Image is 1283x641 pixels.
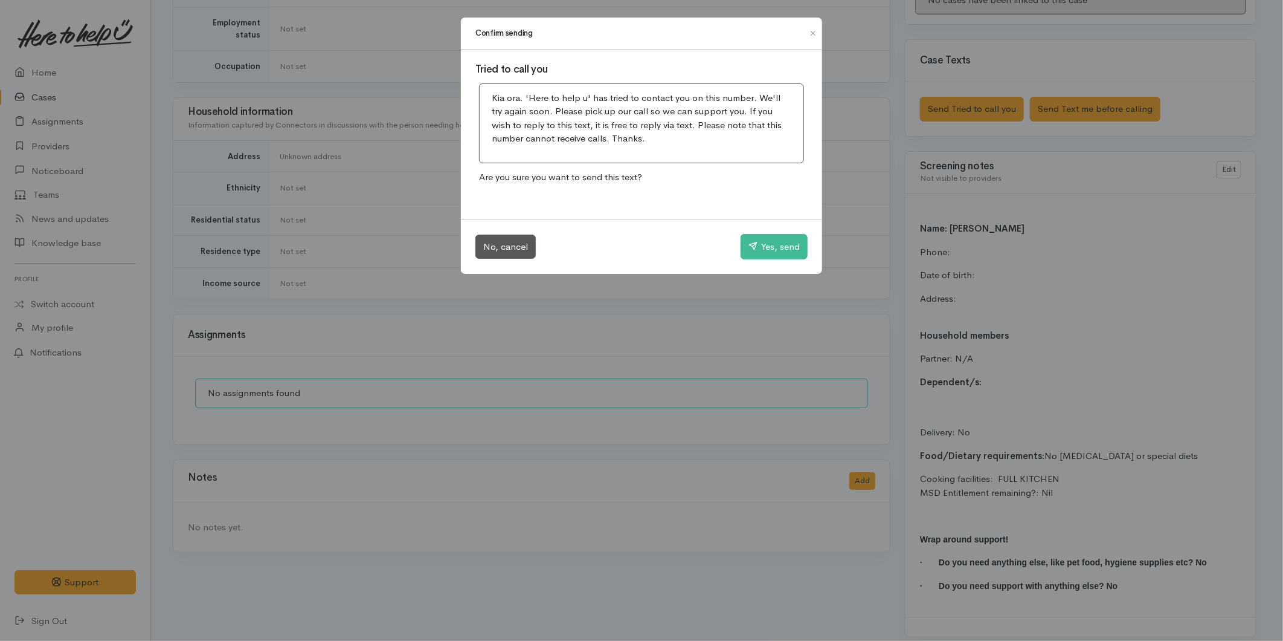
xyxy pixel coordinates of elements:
p: Kia ora. 'Here to help u' has tried to contact you on this number. We'll try again soon. Please p... [492,91,791,146]
p: Are you sure you want to send this text? [475,167,808,188]
button: No, cancel [475,235,536,259]
button: Yes, send [741,234,808,259]
h1: Confirm sending [475,27,533,39]
h3: Tried to call you [475,64,808,76]
button: Close [803,26,823,41]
